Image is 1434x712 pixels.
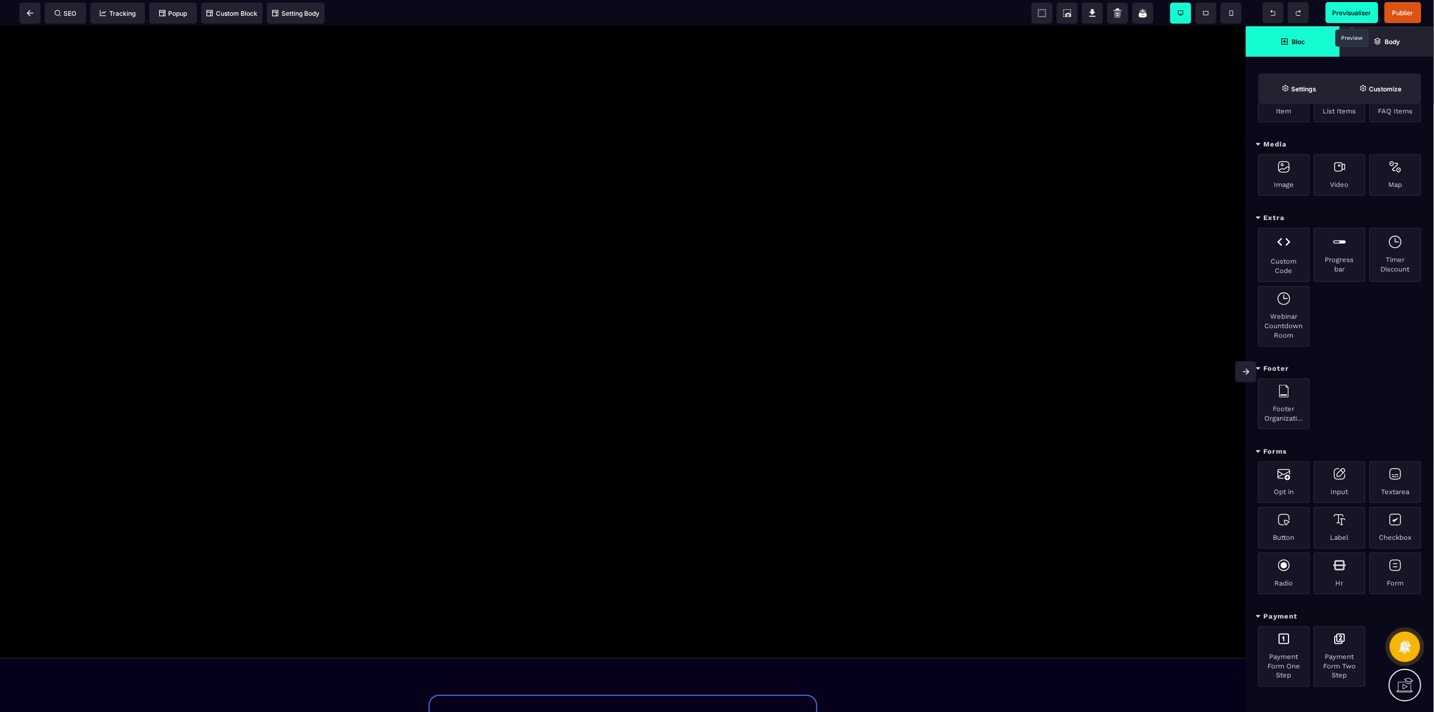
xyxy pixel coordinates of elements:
[1369,85,1402,93] strong: Customize
[1246,442,1434,462] div: Forms
[1292,38,1305,46] strong: Bloc
[1333,9,1371,17] span: Previsualiser
[1370,507,1421,549] div: Checkbox
[1314,553,1366,594] div: Hr
[1370,228,1421,282] div: Timer Discount
[100,9,136,17] span: Tracking
[1259,553,1310,594] div: Radio
[1259,228,1310,282] div: Custom Code
[55,9,77,17] span: SEO
[1314,462,1366,503] div: Input
[1246,135,1434,154] div: Media
[1314,626,1366,687] div: Payment Form Two Step
[1370,462,1421,503] div: Textarea
[1259,507,1310,549] div: Button
[1259,74,1340,104] span: Settings
[1314,154,1366,196] div: Video
[159,9,188,17] span: Popup
[1259,379,1310,430] div: Footer Organization
[1393,9,1414,17] span: Publier
[1259,154,1310,196] div: Image
[1246,359,1434,379] div: Footer
[1292,85,1317,93] strong: Settings
[1246,607,1434,626] div: Payment
[1385,38,1400,46] strong: Body
[1370,154,1421,196] div: Map
[1246,26,1340,57] span: Open Blocks
[1057,3,1078,24] span: Screenshot
[1259,462,1310,503] div: Opt in
[206,9,257,17] span: Custom Block
[1259,286,1310,347] div: Webinar Countdown Room
[1259,626,1310,687] div: Payment Form One Step
[272,9,319,17] span: Setting Body
[1246,208,1434,228] div: Extra
[1314,507,1366,549] div: Label
[1340,26,1434,57] span: Open Layer Manager
[1370,553,1421,594] div: Form
[1314,228,1366,282] div: Progress bar
[1340,74,1421,104] span: Open Style Manager
[1326,2,1378,23] span: Preview
[1032,3,1053,24] span: View components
